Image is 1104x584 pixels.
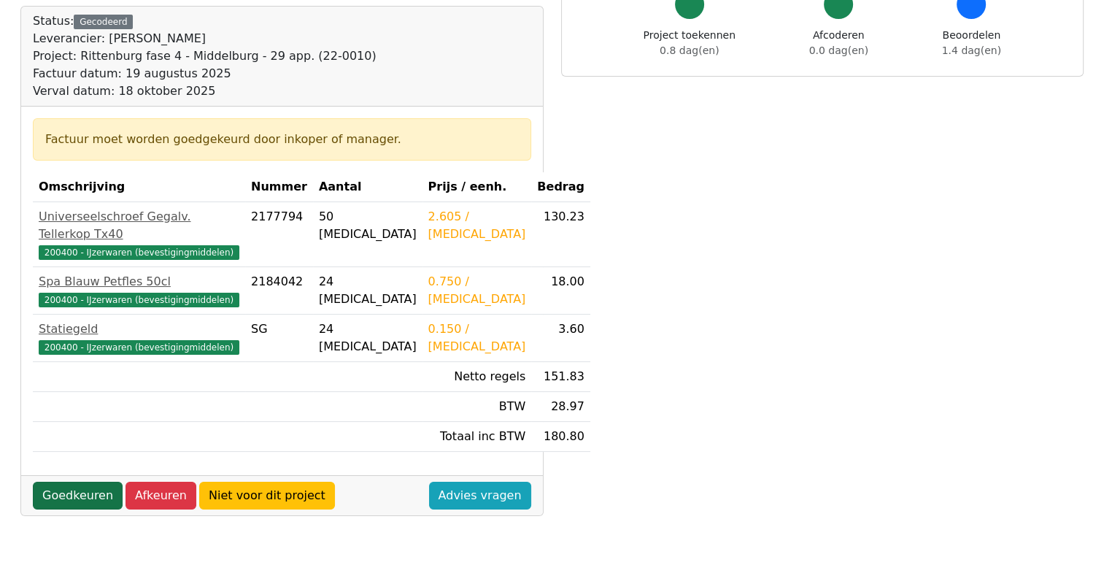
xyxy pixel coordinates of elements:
div: Gecodeerd [74,15,133,29]
div: Universeelschroef Gegalv. Tellerkop Tx40 [39,208,239,243]
a: Spa Blauw Petfles 50cl200400 - IJzerwaren (bevestigingmiddelen) [39,273,239,308]
td: 18.00 [531,267,590,315]
th: Omschrijving [33,172,245,202]
a: Statiegeld200400 - IJzerwaren (bevestigingmiddelen) [39,320,239,356]
div: Factuur datum: 19 augustus 2025 [33,65,377,82]
td: SG [245,315,313,362]
div: Project: Rittenburg fase 4 - Middelburg - 29 app. (22-0010) [33,47,377,65]
div: Spa Blauw Petfles 50cl [39,273,239,291]
td: 180.80 [531,422,590,452]
a: Goedkeuren [33,482,123,510]
th: Bedrag [531,172,590,202]
a: Universeelschroef Gegalv. Tellerkop Tx40200400 - IJzerwaren (bevestigingmiddelen) [39,208,239,261]
a: Afkeuren [126,482,196,510]
div: Status: [33,12,377,100]
span: 200400 - IJzerwaren (bevestigingmiddelen) [39,340,239,355]
div: 50 [MEDICAL_DATA] [319,208,417,243]
td: 28.97 [531,392,590,422]
div: Factuur moet worden goedgekeurd door inkoper of manager. [45,131,519,148]
span: 200400 - IJzerwaren (bevestigingmiddelen) [39,293,239,307]
td: 2177794 [245,202,313,267]
td: 130.23 [531,202,590,267]
a: Advies vragen [429,482,531,510]
td: 151.83 [531,362,590,392]
th: Nummer [245,172,313,202]
th: Aantal [313,172,422,202]
div: 0.150 / [MEDICAL_DATA] [428,320,526,356]
div: 24 [MEDICAL_DATA] [319,273,417,308]
span: 0.8 dag(en) [660,45,719,56]
div: Statiegeld [39,320,239,338]
div: Afcoderen [809,28,868,58]
span: 200400 - IJzerwaren (bevestigingmiddelen) [39,245,239,260]
a: Niet voor dit project [199,482,335,510]
div: 2.605 / [MEDICAL_DATA] [428,208,526,243]
div: 0.750 / [MEDICAL_DATA] [428,273,526,308]
div: 24 [MEDICAL_DATA] [319,320,417,356]
div: Verval datum: 18 oktober 2025 [33,82,377,100]
div: Leverancier: [PERSON_NAME] [33,30,377,47]
td: BTW [422,392,532,422]
div: Beoordelen [942,28,1001,58]
span: 0.0 dag(en) [809,45,868,56]
td: Totaal inc BTW [422,422,532,452]
td: 2184042 [245,267,313,315]
div: Project toekennen [644,28,736,58]
th: Prijs / eenh. [422,172,532,202]
span: 1.4 dag(en) [942,45,1001,56]
td: 3.60 [531,315,590,362]
td: Netto regels [422,362,532,392]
